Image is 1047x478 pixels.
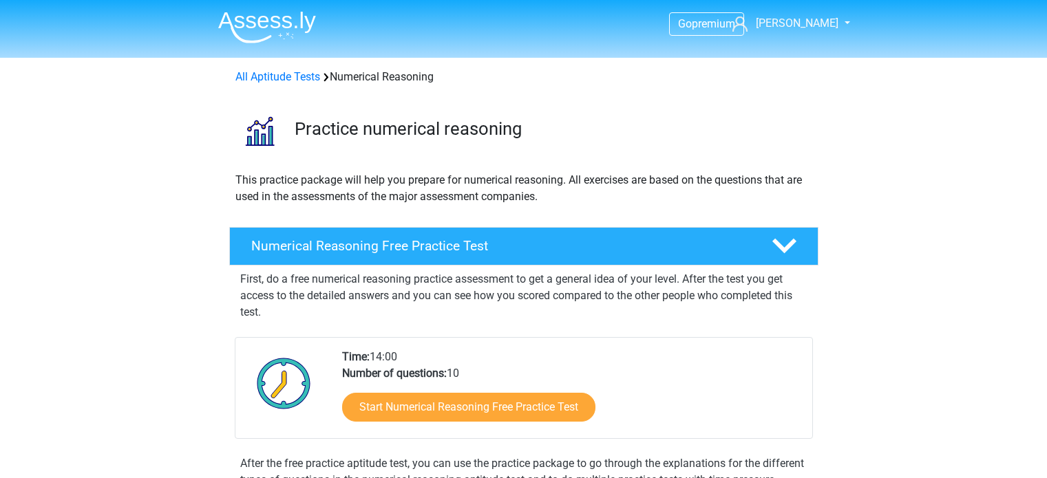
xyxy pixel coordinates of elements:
a: Gopremium [670,14,743,33]
b: Number of questions: [342,367,447,380]
span: premium [692,17,735,30]
b: Time: [342,350,370,363]
div: Numerical Reasoning [230,69,818,85]
a: Numerical Reasoning Free Practice Test [224,227,824,265]
span: [PERSON_NAME] [756,17,838,30]
a: [PERSON_NAME] [727,15,840,32]
div: 14:00 10 [332,349,812,438]
img: Assessly [218,11,316,43]
img: Clock [249,349,319,417]
span: Go [678,17,692,30]
a: All Aptitude Tests [235,70,320,83]
img: numerical reasoning [230,102,288,160]
a: Start Numerical Reasoning Free Practice Test [342,393,595,422]
h4: Numerical Reasoning Free Practice Test [251,238,750,254]
h3: Practice numerical reasoning [295,118,807,140]
p: First, do a free numerical reasoning practice assessment to get a general idea of your level. Aft... [240,271,807,321]
p: This practice package will help you prepare for numerical reasoning. All exercises are based on t... [235,172,812,205]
